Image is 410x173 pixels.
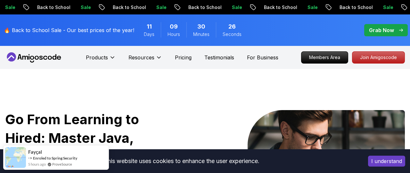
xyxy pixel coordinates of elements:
a: Pricing [175,54,192,61]
span: 30 Minutes [197,22,205,31]
p: Back to School [218,4,261,11]
button: Products [86,54,116,66]
a: Join Amigoscode [352,51,405,64]
p: Join Amigoscode [352,52,405,63]
p: Grab Now [369,26,394,34]
p: Sale [186,4,206,11]
span: Hours [168,31,180,38]
p: Sale [337,4,357,11]
p: Sale [35,4,55,11]
p: Resources [128,54,154,61]
p: Sale [110,4,131,11]
p: Back to School [293,4,337,11]
a: Testimonials [204,54,234,61]
img: provesource social proof notification image [5,147,26,168]
span: 11 Days [147,22,152,31]
div: This website uses cookies to enhance the user experience. [5,154,358,168]
a: For Business [247,54,278,61]
p: Members Area [301,52,348,63]
a: Enroled to Spring Security [33,156,77,160]
span: Fayçal [28,149,42,155]
a: ProveSource [52,162,72,166]
button: Accept cookies [368,156,405,167]
p: Back to School [142,4,186,11]
span: 5 hours ago [28,161,46,167]
span: Days [144,31,154,38]
span: 9 Hours [170,22,178,31]
p: 🔥 Back to School Sale - Our best prices of the year! [4,26,134,34]
span: 26 Seconds [228,22,236,31]
p: Sale [261,4,282,11]
button: Resources [128,54,162,66]
span: Seconds [223,31,242,38]
p: Back to School [67,4,110,11]
p: Products [86,54,108,61]
span: -> [28,155,32,160]
a: Members Area [301,51,348,64]
span: Minutes [193,31,209,38]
